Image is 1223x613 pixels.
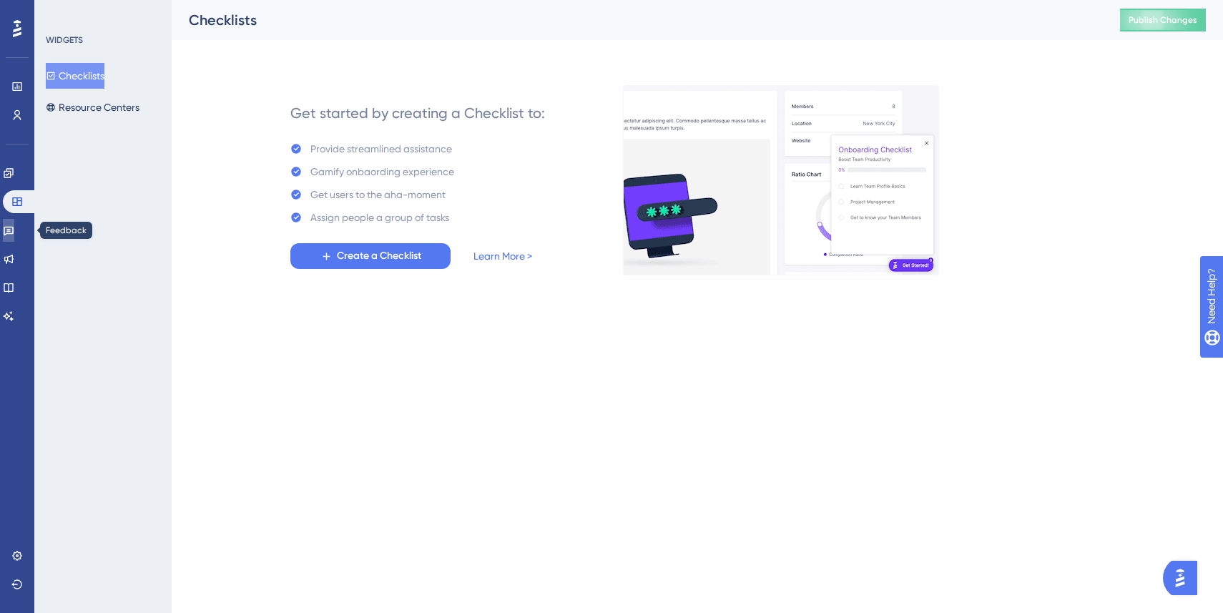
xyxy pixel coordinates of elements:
[310,140,452,157] div: Provide streamlined assistance
[46,94,139,120] button: Resource Centers
[46,63,104,89] button: Checklists
[290,103,545,123] div: Get started by creating a Checklist to:
[310,186,446,203] div: Get users to the aha-moment
[473,247,532,265] a: Learn More >
[310,163,454,180] div: Gamify onbaording experience
[623,85,939,275] img: e28e67207451d1beac2d0b01ddd05b56.gif
[290,243,451,269] button: Create a Checklist
[34,4,89,21] span: Need Help?
[46,34,83,46] div: WIDGETS
[337,247,421,265] span: Create a Checklist
[189,10,1084,30] div: Checklists
[1120,9,1206,31] button: Publish Changes
[310,209,449,226] div: Assign people a group of tasks
[1129,14,1197,26] span: Publish Changes
[1163,556,1206,599] iframe: UserGuiding AI Assistant Launcher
